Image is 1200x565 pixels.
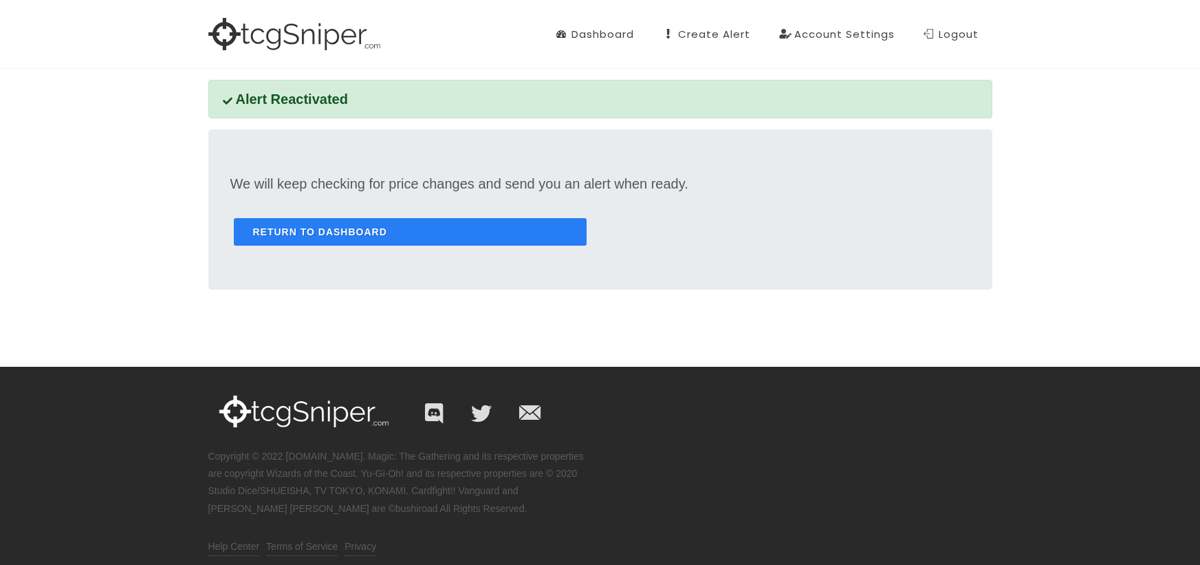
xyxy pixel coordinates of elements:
[208,538,260,556] a: Help Center
[779,27,895,42] div: Account Settings
[208,448,585,518] p: Copyright © 2022 [DOMAIN_NAME]. Magic: The Gathering and its respective properties are copyright ...
[663,27,750,42] div: Create Alert
[924,27,979,42] div: Logout
[510,432,549,507] i: [EMAIL_ADDRESS][DOMAIN_NAME]
[223,92,348,107] span: Alert Reactivated
[556,27,634,42] div: Dashboard
[234,218,587,246] a: Return to Dashboard
[510,395,549,434] a: [EMAIL_ADDRESS][DOMAIN_NAME]
[345,538,376,556] a: Privacy
[253,218,387,246] span: Return to Dashboard
[230,173,970,194] p: We will keep checking for price changes and send you an alert when ready.
[266,538,338,556] a: Terms of Service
